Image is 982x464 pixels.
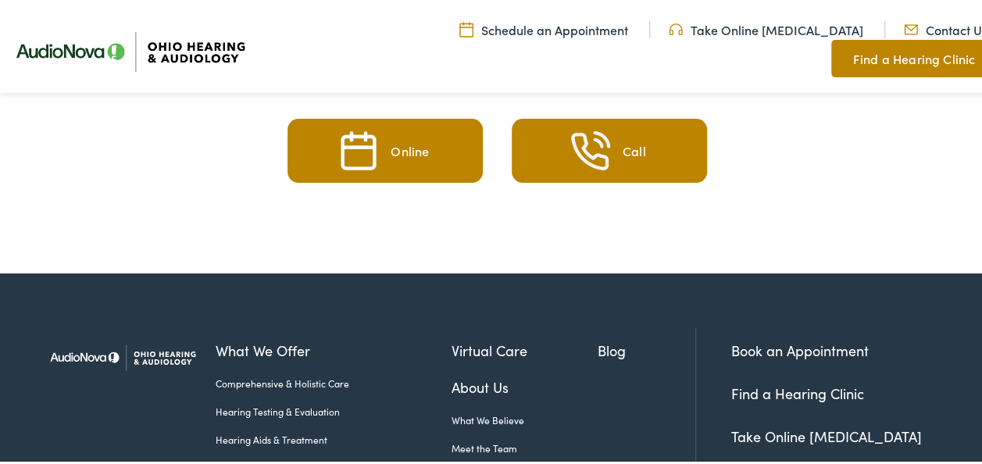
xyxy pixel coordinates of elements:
[216,337,452,358] a: What We Offer
[597,337,695,358] a: Blog
[512,116,707,180] a: Take an Online Hearing Test Call
[452,337,598,358] a: Virtual Care
[391,141,429,154] div: Online
[571,128,610,167] img: Take an Online Hearing Test
[452,373,598,394] a: About Us
[40,325,204,383] img: Ohio Hearing & Audiology
[669,18,683,35] img: Headphones icone to schedule online hearing test in Cincinnati, OH
[669,18,863,35] a: Take Online [MEDICAL_DATA]
[731,380,864,400] a: Find a Hearing Clinic
[831,46,845,65] img: Map pin icon to find Ohio Hearing & Audiology in Cincinnati, OH
[459,18,628,35] a: Schedule an Appointment
[339,128,378,167] img: Schedule an Appointment
[216,402,452,416] a: Hearing Testing & Evaluation
[216,373,452,387] a: Comprehensive & Holistic Care
[216,430,452,444] a: Hearing Aids & Treatment
[731,337,869,357] a: Book an Appointment
[452,438,598,452] a: Meet the Team
[904,18,918,35] img: Mail icon representing email contact with Ohio Hearing in Cincinnati, OH
[731,423,922,443] a: Take Online [MEDICAL_DATA]
[287,116,483,180] a: Schedule an Appointment Online
[623,141,646,154] div: Call
[459,18,473,35] img: Calendar Icon to schedule a hearing appointment in Cincinnati, OH
[452,410,598,424] a: What We Believe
